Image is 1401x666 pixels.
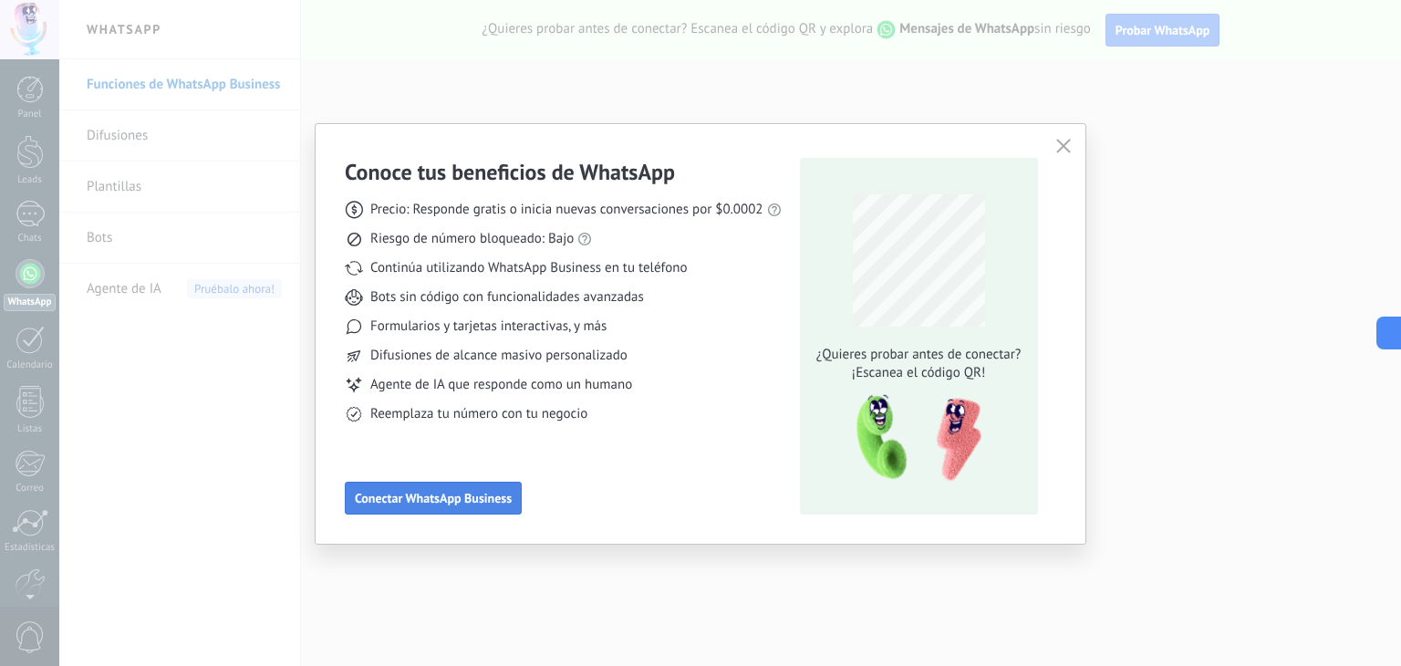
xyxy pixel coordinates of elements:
[370,259,687,277] span: Continúa utilizando WhatsApp Business en tu teléfono
[345,482,522,515] button: Conectar WhatsApp Business
[355,492,512,505] span: Conectar WhatsApp Business
[370,405,587,423] span: Reemplaza tu número con tu negocio
[370,288,644,307] span: Bots sin código con funcionalidades avanzadas
[811,364,1026,382] span: ¡Escanea el código QR!
[370,201,763,219] span: Precio: Responde gratis o inicia nuevas conversaciones por $0.0002
[370,376,632,394] span: Agente de IA que responde como un humano
[370,230,574,248] span: Riesgo de número bloqueado: Bajo
[370,347,628,365] span: Difusiones de alcance masivo personalizado
[345,158,675,186] h3: Conoce tus beneficios de WhatsApp
[811,346,1026,364] span: ¿Quieres probar antes de conectar?
[370,317,607,336] span: Formularios y tarjetas interactivas, y más
[841,390,985,487] img: qr-pic-1x.png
